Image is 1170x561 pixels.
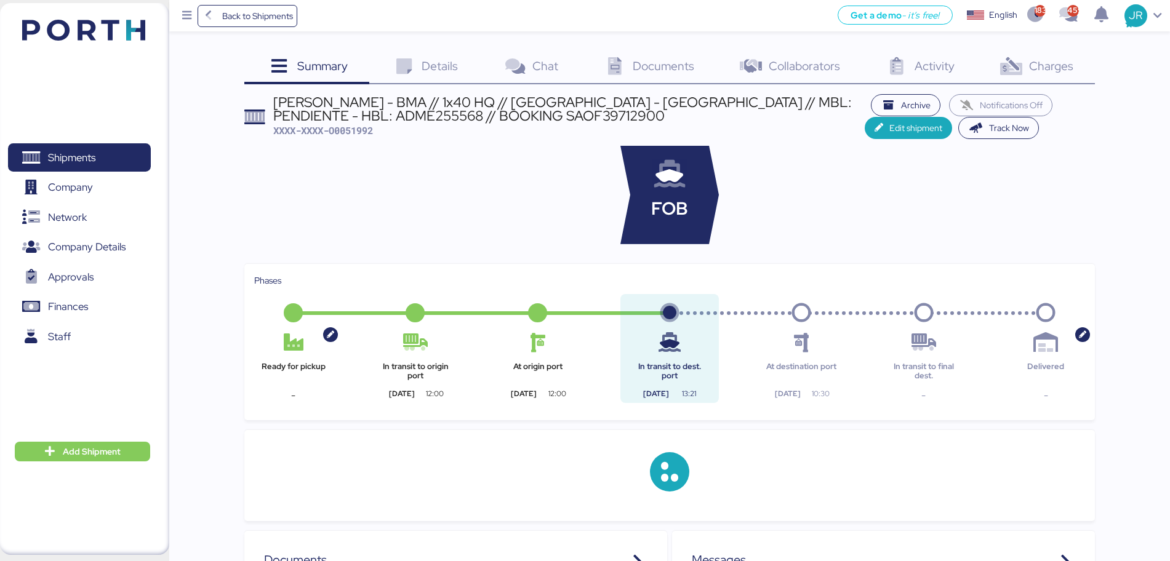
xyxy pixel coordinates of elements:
[958,117,1039,139] button: Track Now
[8,293,151,321] a: Finances
[48,298,88,316] span: Finances
[222,9,293,23] span: Back to Shipments
[8,263,151,291] a: Approvals
[376,362,455,380] div: In transit to origin port
[8,322,151,351] a: Staff
[254,362,333,380] div: Ready for pickup
[762,388,813,399] div: [DATE]
[1006,388,1085,403] div: -
[949,94,1052,116] button: Notifications Off
[871,94,941,116] button: Archive
[198,5,298,27] a: Back to Shipments
[63,444,121,459] span: Add Shipment
[889,121,942,135] span: Edit shipment
[630,388,681,399] div: [DATE]
[1006,362,1085,380] div: Delivered
[15,442,150,461] button: Add Shipment
[865,117,953,139] button: Edit shipment
[801,388,841,399] div: 10:30
[651,196,688,222] span: FOB
[376,388,427,399] div: [DATE]
[499,362,577,380] div: At origin port
[537,388,577,399] div: 12:00
[254,274,1085,287] div: Phases
[1029,58,1073,74] span: Charges
[989,121,1029,135] span: Track Now
[901,98,931,113] span: Archive
[422,58,458,74] span: Details
[532,58,558,74] span: Chat
[48,328,71,346] span: Staff
[769,58,840,74] span: Collaborators
[48,209,87,226] span: Network
[980,98,1043,113] span: Notifications Off
[297,58,348,74] span: Summary
[48,149,95,167] span: Shipments
[254,388,333,403] div: -
[8,233,151,261] a: Company Details
[8,203,151,231] a: Network
[48,268,94,286] span: Approvals
[1129,7,1142,23] span: JR
[669,388,709,399] div: 13:21
[8,143,151,172] a: Shipments
[989,9,1017,22] div: English
[177,6,198,26] button: Menu
[8,173,151,202] a: Company
[415,388,455,399] div: 12:00
[48,178,93,196] span: Company
[915,58,955,74] span: Activity
[48,238,126,256] span: Company Details
[273,95,864,123] div: [PERSON_NAME] - BMA // 1x40 HQ // [GEOGRAPHIC_DATA] - [GEOGRAPHIC_DATA] // MBL: PENDIENTE - HBL: ...
[884,388,963,403] div: -
[884,362,963,380] div: In transit to final dest.
[633,58,694,74] span: Documents
[630,362,709,380] div: In transit to dest. port
[273,124,373,137] span: XXXX-XXXX-O0051992
[499,388,550,399] div: [DATE]
[762,362,841,380] div: At destination port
